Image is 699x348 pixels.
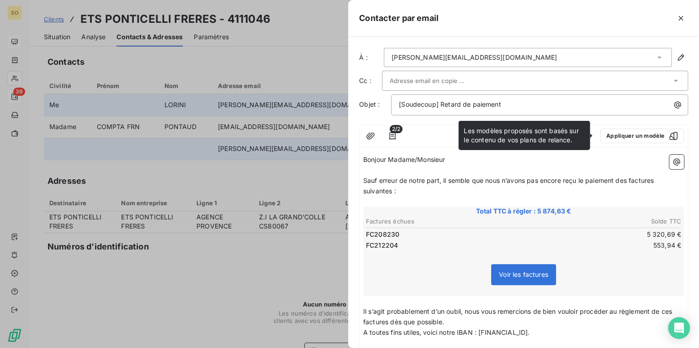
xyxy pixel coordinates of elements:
[363,307,674,326] span: Il s’agit probablement d’un oubli, nous vous remercions de bien vouloir procéder au règlement de ...
[390,74,488,88] input: Adresse email en copie ...
[464,127,578,144] span: Les modèles proposés sont basés sur le contenu de vos plans de relance.
[524,240,682,250] td: 553,94 €
[366,230,399,239] span: FC208230
[363,177,656,195] span: Sauf erreur de notre part, il semble que nous n’avons pas encore reçu le paiement des factures su...
[524,217,682,226] th: Solde TTC
[668,317,690,339] div: Open Intercom Messenger
[363,156,445,163] span: Bonjour Madame/Monsieur
[359,12,439,25] h5: Contacter par email
[359,100,380,108] span: Objet :
[366,241,398,250] span: FC212204
[524,229,682,239] td: 5 320,69 €
[392,53,557,62] div: [PERSON_NAME][EMAIL_ADDRESS][DOMAIN_NAME]
[363,328,530,336] span: A toutes fins utiles, voici notre IBAN : [FINANCIAL_ID].
[365,217,523,226] th: Factures échues
[399,100,501,108] span: [Soudecoup] Retard de paiement
[600,129,684,143] button: Appliquer un modèle
[365,207,683,216] span: Total TTC à régler : 5 874,63 €
[359,76,382,85] label: Cc :
[390,125,402,133] span: 2/2
[499,270,548,278] span: Voir les factures
[359,53,382,62] label: À :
